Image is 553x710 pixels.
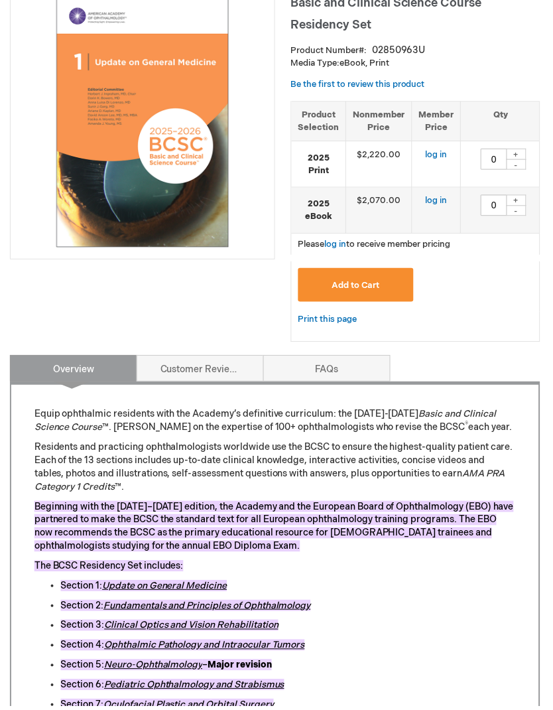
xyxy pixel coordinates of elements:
strong: Product Number [292,45,369,56]
a: FAQs [265,357,393,384]
div: + [509,196,529,207]
th: Qty [463,102,544,141]
input: Qty [483,196,510,217]
span: Add to Cart [334,281,382,292]
strong: 2025 Print [300,153,341,177]
mark: Section 3: [61,623,105,634]
a: Update on General Medicine [103,583,228,595]
a: Overview [10,357,138,384]
div: - [509,206,529,217]
a: Ophthalmic Pathology and Intraocular Tumors [105,643,306,654]
p: eBook, Print [292,57,543,70]
mark: – [204,663,209,674]
div: 02850963U [374,44,428,57]
mark: Section 4: [61,643,105,654]
strong: 2025 eBook [300,199,341,224]
a: Pediatric Ophthalmology and Strabismus [105,683,286,694]
a: Be the first to review this product [292,80,427,90]
sup: ® [467,423,471,431]
td: $2,070.00 [348,188,414,235]
th: Nonmember Price [348,102,414,141]
div: - [509,160,529,171]
th: Member Price [414,102,463,141]
mark: Beginning with the [DATE]–[DATE] edition, the Academy and the European Board of Ophthalmology (EB... [34,504,517,555]
mark: Section 5: [61,663,105,674]
mark: Major revision [209,663,273,674]
a: Neuro-Ophthalmology [105,663,204,674]
span: Please to receive member pricing [300,240,453,251]
a: Fundamentals and Principles of Ophthalmology [104,603,312,614]
mark: Section 1: [61,583,103,595]
a: Customer Reviews [137,357,265,384]
p: Residents and practicing ophthalmologists worldwide use the BCSC to ensure the highest-quality pa... [34,443,519,496]
mark: The BCSC Residency Set includes: [34,563,184,575]
mark: Section 2: [61,603,104,614]
a: log in [428,150,450,161]
button: Add to Cart [300,269,415,303]
p: Equip ophthalmic residents with the Academy’s definitive curriculum: the [DATE]-[DATE] ™. [PERSON... [34,410,519,437]
a: Clinical Optics and Vision Rehabilitation [105,623,280,634]
th: Product Selection [293,102,348,141]
a: Print this page [300,313,359,330]
div: + [509,149,529,161]
strong: Media Type: [292,58,341,68]
a: log in [326,240,348,251]
mark: Section 6: [61,683,105,694]
a: log in [428,196,450,207]
input: Qty [483,149,510,171]
td: $2,220.00 [348,142,414,188]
